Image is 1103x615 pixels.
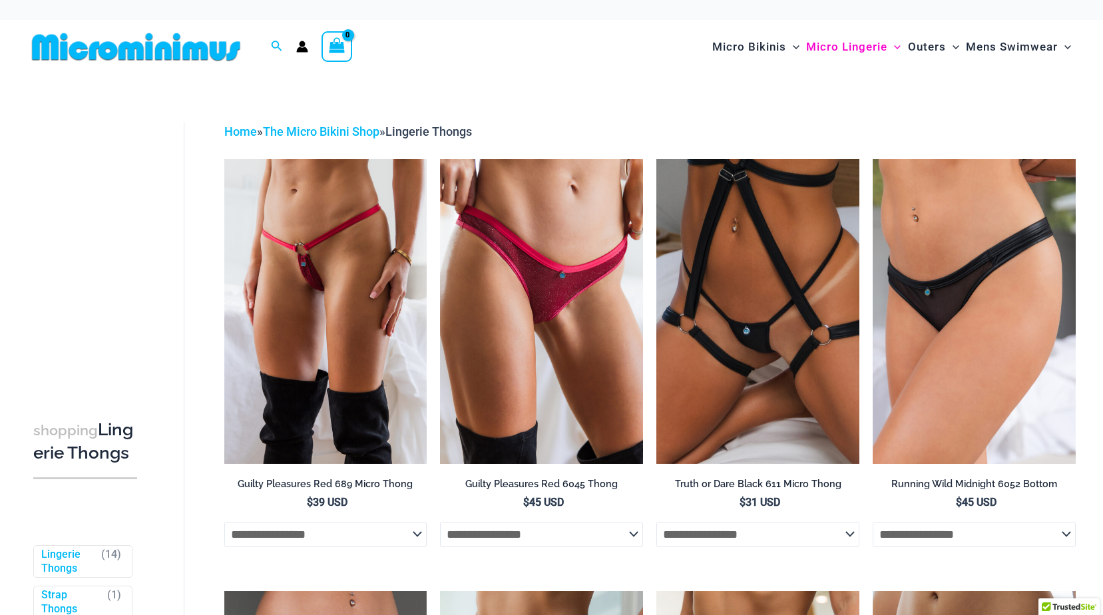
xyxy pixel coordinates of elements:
[33,111,153,377] iframe: TrustedSite Certified
[307,496,347,509] bdi: 39 USD
[873,478,1076,491] h2: Running Wild Midnight 6052 Bottom
[887,30,901,64] span: Menu Toggle
[224,124,472,138] span: » »
[803,27,904,67] a: Micro LingerieMenu ToggleMenu Toggle
[873,159,1076,463] img: Running Wild Midnight 6052 Bottom 01
[440,478,643,495] a: Guilty Pleasures Red 6045 Thong
[440,478,643,491] h2: Guilty Pleasures Red 6045 Thong
[707,25,1076,69] nav: Site Navigation
[224,159,427,463] img: Guilty Pleasures Red 689 Micro 01
[224,124,257,138] a: Home
[873,478,1076,495] a: Running Wild Midnight 6052 Bottom
[224,478,427,491] h2: Guilty Pleasures Red 689 Micro Thong
[956,496,996,509] bdi: 45 USD
[440,159,643,463] a: Guilty Pleasures Red 6045 Thong 01Guilty Pleasures Red 6045 Thong 02Guilty Pleasures Red 6045 Tho...
[440,159,643,463] img: Guilty Pleasures Red 6045 Thong 01
[101,548,121,576] span: ( )
[786,30,799,64] span: Menu Toggle
[908,30,946,64] span: Outers
[656,159,859,463] a: Truth or Dare Black Micro 02Truth or Dare Black 1905 Bodysuit 611 Micro 12Truth or Dare Black 190...
[105,548,117,560] span: 14
[33,419,137,465] h3: Lingerie Thongs
[307,496,313,509] span: $
[1058,30,1071,64] span: Menu Toggle
[740,496,780,509] bdi: 31 USD
[263,124,379,138] a: The Micro Bikini Shop
[224,478,427,495] a: Guilty Pleasures Red 689 Micro Thong
[322,31,352,62] a: View Shopping Cart, empty
[709,27,803,67] a: Micro BikinisMenu ToggleMenu Toggle
[27,32,246,62] img: MM SHOP LOGO FLAT
[33,422,98,439] span: shopping
[656,159,859,463] img: Truth or Dare Black Micro 02
[946,30,959,64] span: Menu Toggle
[523,496,529,509] span: $
[712,30,786,64] span: Micro Bikinis
[963,27,1074,67] a: Mens SwimwearMenu ToggleMenu Toggle
[41,548,95,576] a: Lingerie Thongs
[271,39,283,55] a: Search icon link
[111,588,117,601] span: 1
[224,159,427,463] a: Guilty Pleasures Red 689 Micro 01Guilty Pleasures Red 689 Micro 02Guilty Pleasures Red 689 Micro 02
[966,30,1058,64] span: Mens Swimwear
[806,30,887,64] span: Micro Lingerie
[656,478,859,491] h2: Truth or Dare Black 611 Micro Thong
[296,41,308,53] a: Account icon link
[956,496,962,509] span: $
[385,124,472,138] span: Lingerie Thongs
[523,496,564,509] bdi: 45 USD
[740,496,746,509] span: $
[905,27,963,67] a: OutersMenu ToggleMenu Toggle
[873,159,1076,463] a: Running Wild Midnight 6052 Bottom 01Running Wild Midnight 1052 Top 6052 Bottom 05Running Wild Mid...
[656,478,859,495] a: Truth or Dare Black 611 Micro Thong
